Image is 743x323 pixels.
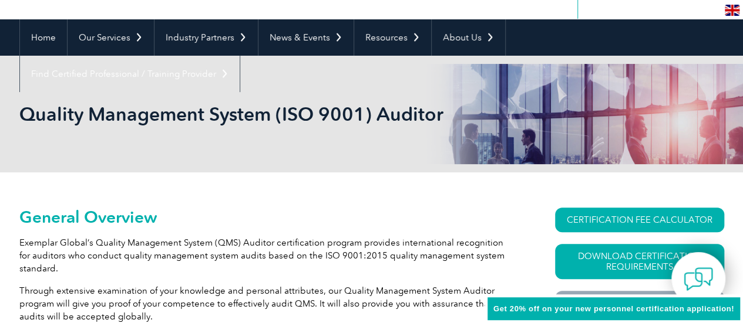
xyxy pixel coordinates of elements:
[432,19,505,56] a: About Us
[354,19,431,56] a: Resources
[20,19,67,56] a: Home
[19,236,513,275] p: Exemplar Global’s Quality Management System (QMS) Auditor certification program provides internat...
[684,264,713,294] img: contact-chat.png
[258,19,354,56] a: News & Events
[725,5,739,16] img: en
[154,19,258,56] a: Industry Partners
[20,56,240,92] a: Find Certified Professional / Training Provider
[19,208,513,226] h2: General Overview
[555,244,724,279] a: Download Certification Requirements
[555,208,724,232] a: CERTIFICATION FEE CALCULATOR
[19,284,513,323] p: Through extensive examination of your knowledge and personal attributes, our Quality Management S...
[19,103,470,125] h1: Quality Management System (ISO 9001) Auditor
[68,19,154,56] a: Our Services
[493,304,734,313] span: Get 20% off on your new personnel certification application!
